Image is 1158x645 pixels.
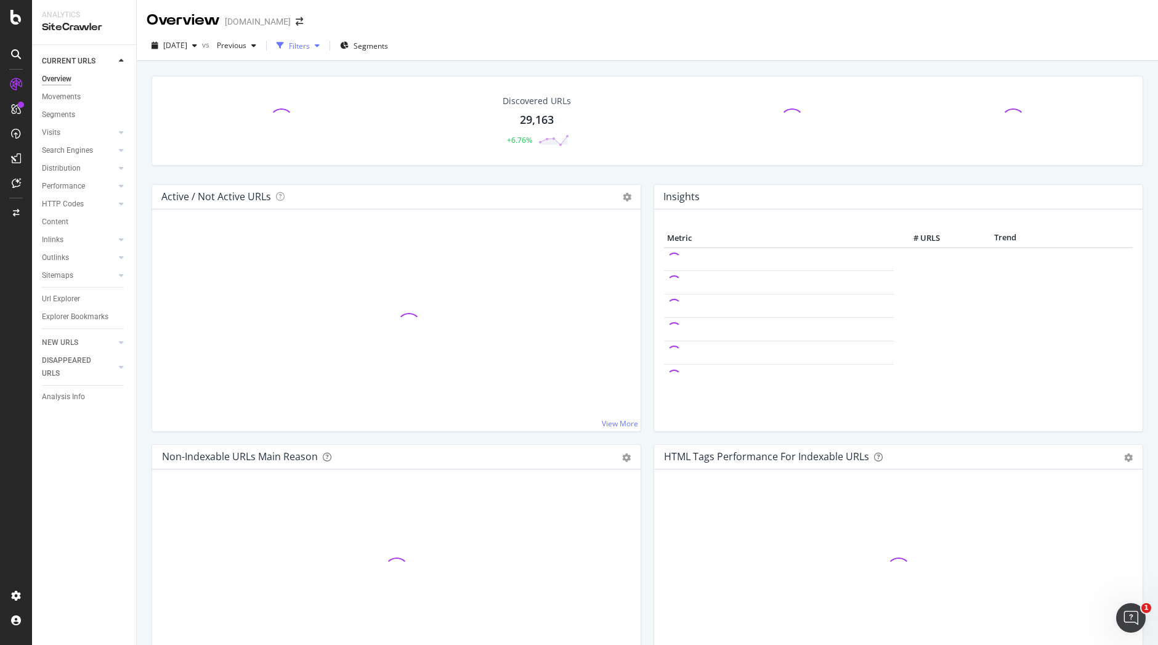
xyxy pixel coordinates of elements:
a: View More [602,418,638,429]
button: [DATE] [147,36,202,55]
a: Sitemaps [42,269,115,282]
div: Content [42,216,68,229]
h4: Insights [663,189,700,205]
div: 29,163 [520,112,554,128]
button: Previous [212,36,261,55]
span: Segments [354,41,388,51]
div: DISAPPEARED URLS [42,354,104,380]
div: NEW URLS [42,336,78,349]
a: NEW URLS [42,336,115,349]
div: Performance [42,180,85,193]
div: Visits [42,126,60,139]
a: HTTP Codes [42,198,115,211]
a: Performance [42,180,115,193]
div: SiteCrawler [42,20,126,34]
a: CURRENT URLS [42,55,115,68]
span: vs [202,39,212,50]
div: Analysis Info [42,391,85,404]
div: Search Engines [42,144,93,157]
div: CURRENT URLS [42,55,95,68]
div: Overview [42,73,71,86]
a: Segments [42,108,128,121]
a: Inlinks [42,233,115,246]
a: Visits [42,126,115,139]
h4: Active / Not Active URLs [161,189,271,205]
div: gear [622,453,631,462]
div: Discovered URLs [503,95,571,107]
div: Distribution [42,162,81,175]
div: [DOMAIN_NAME] [225,15,291,28]
div: gear [1124,453,1133,462]
span: 1 [1141,603,1151,613]
a: DISAPPEARED URLS [42,354,115,380]
th: Metric [664,229,894,248]
button: Filters [272,36,325,55]
span: Previous [212,40,246,51]
a: Overview [42,73,128,86]
div: Url Explorer [42,293,80,306]
div: HTTP Codes [42,198,84,211]
a: Distribution [42,162,115,175]
div: Outlinks [42,251,69,264]
div: Analytics [42,10,126,20]
a: Outlinks [42,251,115,264]
div: Explorer Bookmarks [42,310,108,323]
div: arrow-right-arrow-left [296,17,303,26]
a: Search Engines [42,144,115,157]
span: 2025 Oct. 5th [163,40,187,51]
div: Segments [42,108,75,121]
div: Sitemaps [42,269,73,282]
button: Segments [335,36,393,55]
div: Inlinks [42,233,63,246]
a: Explorer Bookmarks [42,310,128,323]
i: Options [623,193,631,201]
th: # URLS [894,229,943,248]
iframe: Intercom live chat [1116,603,1146,633]
a: Movements [42,91,128,103]
div: +6.76% [507,135,532,145]
div: Filters [289,41,310,51]
div: Overview [147,10,220,31]
div: HTML Tags Performance for Indexable URLs [664,450,869,463]
th: Trend [943,229,1068,248]
div: Movements [42,91,81,103]
div: Non-Indexable URLs Main Reason [162,450,318,463]
a: Content [42,216,128,229]
a: Analysis Info [42,391,128,404]
a: Url Explorer [42,293,128,306]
